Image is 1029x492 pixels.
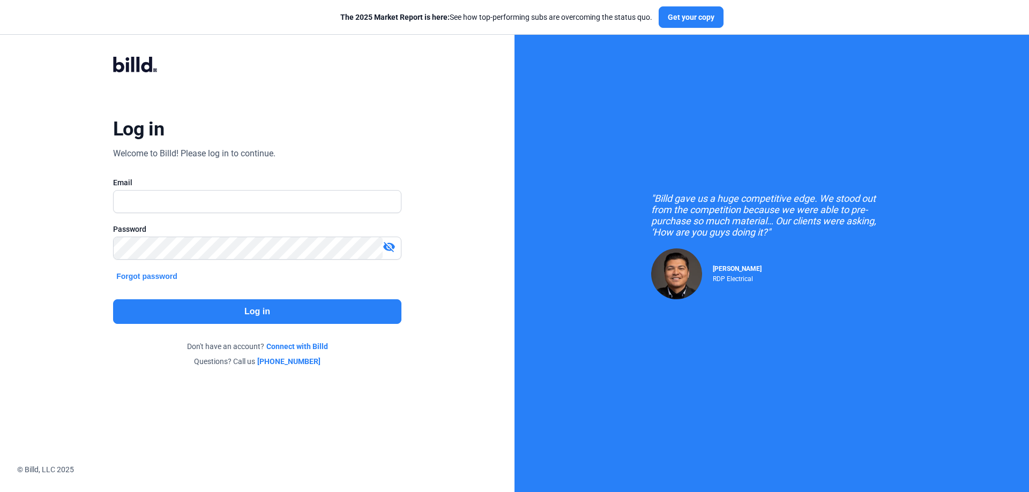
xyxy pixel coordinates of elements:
span: The 2025 Market Report is here: [340,13,450,21]
button: Forgot password [113,270,181,282]
a: [PHONE_NUMBER] [257,356,320,367]
div: Welcome to Billd! Please log in to continue. [113,147,275,160]
button: Log in [113,299,401,324]
div: See how top-performing subs are overcoming the status quo. [340,12,652,22]
div: "Billd gave us a huge competitive edge. We stood out from the competition because we were able to... [651,193,892,238]
span: [PERSON_NAME] [713,265,762,273]
a: Connect with Billd [266,341,328,352]
div: Questions? Call us [113,356,401,367]
div: Email [113,177,401,188]
div: RDP Electrical [713,273,762,283]
button: Get your copy [659,6,724,28]
div: Password [113,224,401,234]
div: Log in [113,117,164,141]
mat-icon: visibility_off [383,240,396,253]
img: Raul Pacheco [651,248,702,299]
div: Don't have an account? [113,341,401,352]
